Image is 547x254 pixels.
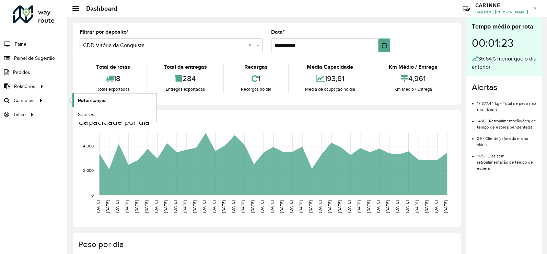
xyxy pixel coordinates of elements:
[472,31,536,55] div: 00:01:23
[81,63,145,71] div: Total de rotas
[13,69,30,76] span: Pedidos
[202,200,206,213] text: [DATE]
[270,200,274,213] text: [DATE]
[279,200,284,213] text: [DATE]
[475,2,528,9] h3: CARINNE
[248,41,254,49] span: Clear all
[183,200,187,213] text: [DATE]
[472,22,536,31] div: Tempo médio por rota
[226,71,286,86] div: 1
[347,200,351,213] text: [DATE]
[376,200,380,213] text: [DATE]
[260,200,264,213] text: [DATE]
[415,200,419,213] text: [DATE]
[144,200,149,213] text: [DATE]
[78,111,94,118] span: Setores
[226,86,286,93] div: Recargas no dia
[83,168,94,173] text: 2,000
[472,55,536,71] div: 36,64% menor que o dia anterior
[231,200,235,213] text: [DATE]
[125,200,129,213] text: [DATE]
[13,111,26,118] span: Tático
[424,200,429,213] text: [DATE]
[472,82,536,92] h4: Alertas
[434,200,438,213] text: [DATE]
[290,71,370,86] div: 193,61
[221,200,226,213] text: [DATE]
[379,38,390,52] button: Choose Date
[308,200,313,213] text: [DATE]
[96,200,100,213] text: [DATE]
[475,9,528,15] span: CARINNE [PERSON_NAME]
[78,240,454,250] h4: Peso por dia
[374,71,452,86] div: 4,961
[149,86,222,93] div: Entregas exportadas
[14,83,35,90] span: Relatórios
[477,130,536,148] li: 29 - Cliente(s) fora da malha viária
[72,108,156,121] a: Setores
[271,28,285,36] label: Data
[477,148,536,172] li: 1175 - Dias sem retroalimentação de tempo de espera
[115,200,119,213] text: [DATE]
[192,200,197,213] text: [DATE]
[72,93,156,107] a: Roteirização
[289,200,293,213] text: [DATE]
[91,193,94,197] text: 0
[477,113,536,130] li: 1498 - Retroalimentação(ões) de tempo de espera pendente(s)
[299,200,303,213] text: [DATE]
[241,200,245,213] text: [DATE]
[14,55,55,62] span: Painel de Sugestão
[105,200,110,213] text: [DATE]
[81,71,145,86] div: 18
[154,200,158,213] text: [DATE]
[318,200,322,213] text: [DATE]
[149,71,222,86] div: 284
[337,200,342,213] text: [DATE]
[366,200,371,213] text: [DATE]
[80,28,129,36] label: Filtrar por depósito
[83,144,94,148] text: 4,000
[374,63,452,71] div: Km Médio / Entrega
[212,200,216,213] text: [DATE]
[226,63,286,71] div: Recargas
[134,200,139,213] text: [DATE]
[357,200,361,213] text: [DATE]
[405,200,409,213] text: [DATE]
[395,200,399,213] text: [DATE]
[78,117,454,127] h4: Capacidade por dia
[443,200,448,213] text: [DATE]
[290,63,370,71] div: Média Capacidade
[477,95,536,113] li: 17.377,44 kg - Total de peso não roteirizado
[78,97,106,104] span: Roteirização
[290,86,370,93] div: Média de ocupação no dia
[79,5,117,12] h2: Dashboard
[173,200,177,213] text: [DATE]
[385,200,390,213] text: [DATE]
[15,41,27,48] span: Painel
[374,86,452,93] div: Km Médio / Entrega
[459,1,474,16] a: Contato Rápido
[327,200,332,213] text: [DATE]
[163,200,168,213] text: [DATE]
[149,63,222,71] div: Total de entregas
[81,86,145,93] div: Rotas exportadas
[14,97,35,104] span: Consultas
[250,200,255,213] text: [DATE]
